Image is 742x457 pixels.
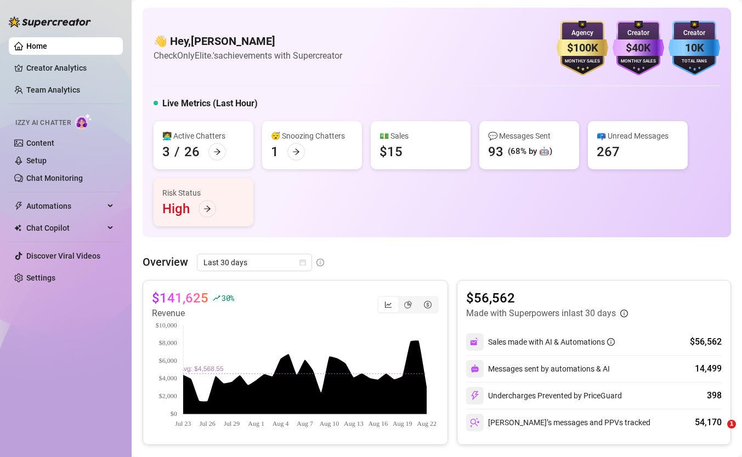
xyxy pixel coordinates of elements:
a: Home [26,42,47,50]
div: Risk Status [162,187,245,199]
span: 30 % [222,293,234,303]
span: calendar [299,259,306,266]
img: Chat Copilot [14,224,21,232]
span: arrow-right [292,148,300,156]
a: Setup [26,156,47,165]
div: Creator [669,28,720,38]
span: pie-chart [404,301,412,309]
article: $141,625 [152,289,208,307]
span: dollar-circle [424,301,432,309]
img: svg%3e [470,418,480,427]
span: Last 30 days [203,254,305,271]
article: Revenue [152,307,234,320]
div: 1 [271,143,279,161]
img: AI Chatter [75,113,92,129]
span: 1 [727,420,736,429]
div: segmented control [377,296,439,313]
span: arrow-right [203,205,211,213]
div: 10K [669,39,720,56]
span: rise [213,294,220,302]
img: logo-BBDzfeDw.svg [9,16,91,27]
a: Chat Monitoring [26,174,83,182]
span: line-chart [384,301,392,309]
span: info-circle [607,338,615,346]
span: info-circle [316,259,324,266]
div: Sales made with AI & Automations [488,336,615,348]
div: $56,562 [690,335,722,349]
div: Monthly Sales [557,58,608,65]
a: Content [26,139,54,147]
div: 💵 Sales [380,130,462,142]
div: 😴 Snoozing Chatters [271,130,353,142]
span: info-circle [620,310,628,317]
span: thunderbolt [14,202,23,210]
div: 14,499 [695,362,722,375]
div: [PERSON_NAME]’s messages and PPVs tracked [466,414,650,431]
a: Team Analytics [26,85,80,94]
div: Monthly Sales [613,58,664,65]
img: svg%3e [470,337,480,347]
div: 93 [488,143,503,161]
span: arrow-right [213,148,221,156]
span: Izzy AI Chatter [15,118,71,128]
article: Check OnlyElite.'s achievements with Supercreator [154,49,342,62]
div: Creator [613,28,664,38]
article: $56,562 [466,289,628,307]
div: $15 [380,143,403,161]
span: Chat Copilot [26,219,104,237]
div: $40K [613,39,664,56]
h4: 👋 Hey, [PERSON_NAME] [154,33,342,49]
article: Made with Superpowers in last 30 days [466,307,616,320]
div: $100K [557,39,608,56]
div: (68% by 🤖) [508,145,552,158]
img: gold-badge-CigiZidd.svg [557,21,608,76]
div: 26 [184,143,200,161]
a: Discover Viral Videos [26,252,100,260]
a: Settings [26,273,55,282]
div: 267 [597,143,620,161]
div: Total Fans [669,58,720,65]
iframe: Intercom live chat [705,420,731,446]
div: Messages sent by automations & AI [466,360,610,378]
div: 3 [162,143,170,161]
div: Undercharges Prevented by PriceGuard [466,387,622,404]
img: blue-badge-DgoSNQY1.svg [669,21,720,76]
span: Automations [26,197,104,215]
img: purple-badge-B9DA21FR.svg [613,21,664,76]
h5: Live Metrics (Last Hour) [162,97,258,110]
a: Creator Analytics [26,59,114,77]
div: 📪 Unread Messages [597,130,679,142]
img: svg%3e [471,364,479,373]
article: Overview [143,254,188,270]
div: Agency [557,28,608,38]
div: 👩‍💻 Active Chatters [162,130,245,142]
div: 398 [707,389,722,402]
div: 54,170 [695,416,722,429]
img: svg%3e [470,391,480,401]
div: 💬 Messages Sent [488,130,570,142]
